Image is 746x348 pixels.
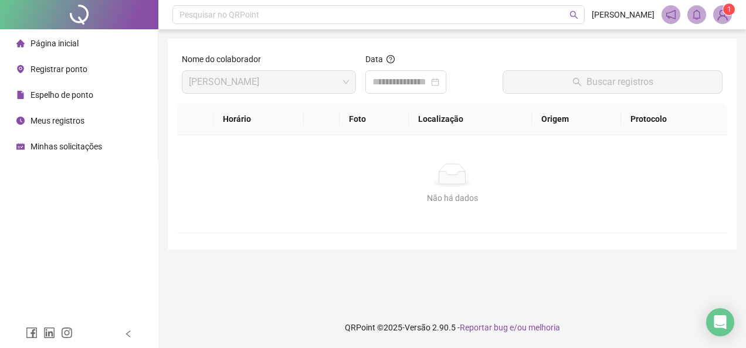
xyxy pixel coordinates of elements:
span: Versão [405,323,430,332]
sup: Atualize o seu contato no menu Meus Dados [723,4,735,15]
span: BEATRIZ NASCIMENTO SELES ALBUQUERQUE [189,71,349,93]
span: search [569,11,578,19]
span: Reportar bug e/ou melhoria [460,323,560,332]
span: Data [365,54,383,64]
span: home [16,39,25,47]
div: Não há dados [191,192,713,204]
footer: QRPoint © 2025 - 2.90.5 - [158,307,746,348]
span: left [124,330,133,338]
span: Registrar ponto [30,64,87,74]
span: bell [691,9,702,20]
span: Minhas solicitações [30,142,102,151]
span: 1 [727,5,731,13]
span: question-circle [386,55,395,63]
th: Horário [213,103,304,135]
th: Localização [409,103,532,135]
span: Espelho de ponto [30,90,93,100]
span: clock-circle [16,117,25,125]
span: notification [666,9,676,20]
th: Protocolo [621,103,727,135]
th: Foto [340,103,408,135]
span: [PERSON_NAME] [592,8,655,21]
span: file [16,91,25,99]
img: 93202 [714,6,731,23]
label: Nome do colaborador [182,53,269,66]
button: Buscar registros [503,70,723,94]
span: schedule [16,142,25,151]
span: facebook [26,327,38,339]
span: environment [16,65,25,73]
span: Meus registros [30,116,84,125]
div: Open Intercom Messenger [706,308,734,336]
span: linkedin [43,327,55,339]
th: Origem [532,103,621,135]
span: instagram [61,327,73,339]
span: Página inicial [30,39,79,48]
